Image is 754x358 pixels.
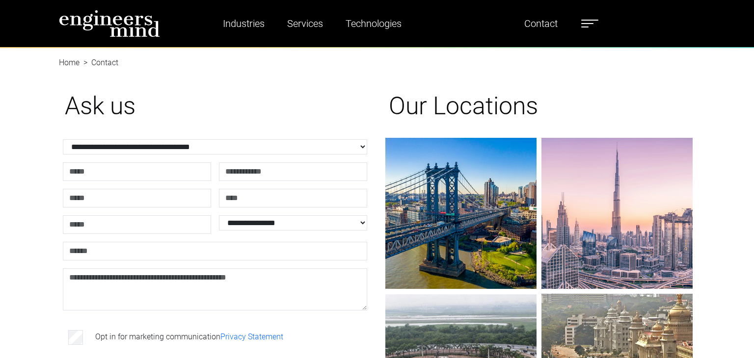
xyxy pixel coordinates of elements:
h1: Our Locations [389,91,689,121]
a: Privacy Statement [220,332,283,341]
h1: Ask us [65,91,365,121]
label: Opt in for marketing communication [95,331,283,343]
nav: breadcrumb [59,47,695,59]
a: Services [283,12,327,35]
a: Industries [219,12,269,35]
img: gif [385,138,537,289]
a: Technologies [342,12,405,35]
img: gif [541,138,693,289]
img: logo [59,10,160,37]
a: Contact [520,12,562,35]
li: Contact [80,57,118,69]
a: Home [59,58,80,67]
